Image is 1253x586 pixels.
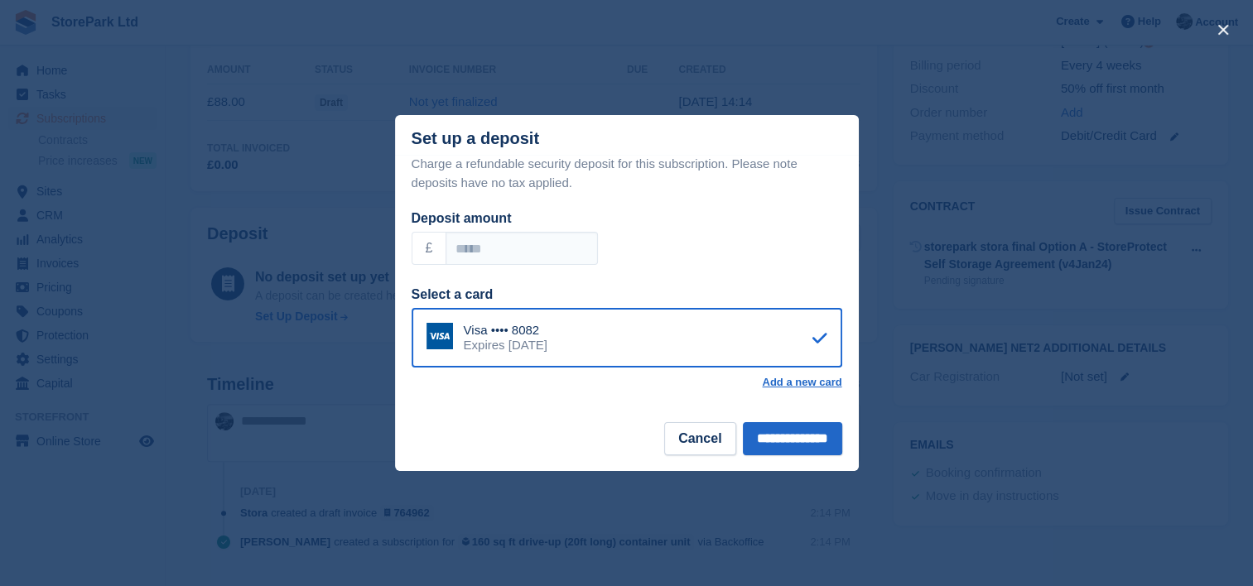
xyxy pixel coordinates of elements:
[664,422,735,455] button: Cancel
[427,323,453,349] img: Visa Logo
[412,285,842,305] div: Select a card
[1210,17,1236,43] button: close
[412,155,842,192] p: Charge a refundable security deposit for this subscription. Please note deposits have no tax appl...
[464,323,547,338] div: Visa •••• 8082
[412,129,539,148] div: Set up a deposit
[412,211,512,225] label: Deposit amount
[464,338,547,353] div: Expires [DATE]
[762,376,841,389] a: Add a new card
